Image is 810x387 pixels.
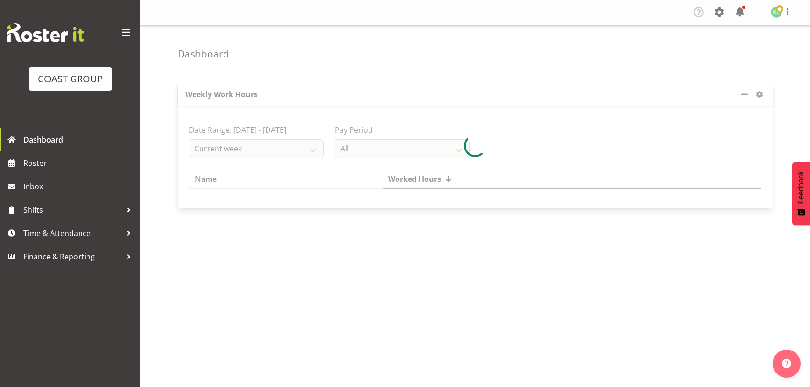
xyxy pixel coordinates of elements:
button: Feedback - Show survey [792,162,810,225]
span: Dashboard [23,133,136,147]
img: help-xxl-2.png [782,359,791,368]
span: Feedback [797,171,805,204]
span: Inbox [23,179,136,193]
span: Roster [23,156,136,170]
span: Shifts [23,203,122,217]
span: Time & Attendance [23,226,122,240]
img: Rosterit website logo [7,23,84,42]
span: Finance & Reporting [23,250,122,264]
img: kade-tiatia1141.jpg [771,7,782,18]
div: COAST GROUP [38,72,103,86]
h4: Dashboard [178,49,229,59]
